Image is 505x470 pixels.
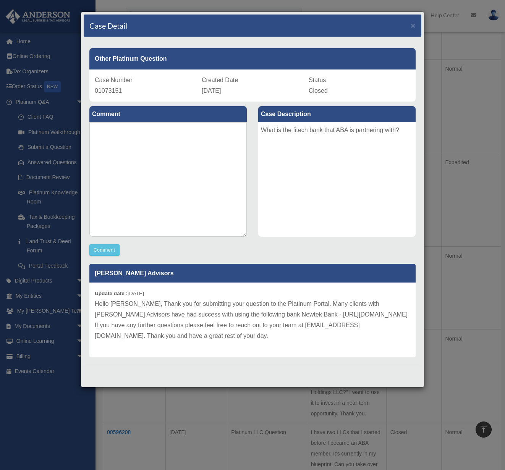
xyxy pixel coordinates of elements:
label: Comment [89,106,247,122]
label: Case Description [258,106,416,122]
span: Created Date [202,77,238,83]
span: [DATE] [202,87,221,94]
p: [PERSON_NAME] Advisors [89,264,416,283]
span: Closed [309,87,328,94]
b: Update date : [95,291,128,296]
span: × [411,21,416,30]
button: Comment [89,244,120,256]
span: Case Number [95,77,133,83]
button: Close [411,21,416,29]
div: Other Platinum Question [89,48,416,69]
div: What is the fitech bank that ABA is partnering with? [258,122,416,237]
p: Hello [PERSON_NAME], Thank you for submitting your question to the Platinum Portal. Many clients ... [95,299,410,341]
span: Status [309,77,326,83]
span: 01073151 [95,87,122,94]
h4: Case Detail [89,20,127,31]
small: [DATE] [95,291,144,296]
